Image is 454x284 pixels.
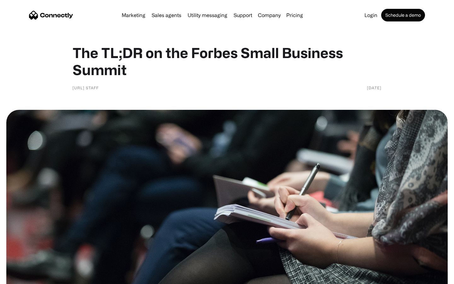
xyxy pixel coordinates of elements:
[73,85,99,91] div: [URL] Staff
[258,11,281,20] div: Company
[284,13,306,18] a: Pricing
[149,13,184,18] a: Sales agents
[381,9,425,21] a: Schedule a demo
[73,44,381,78] h1: The TL;DR on the Forbes Small Business Summit
[119,13,148,18] a: Marketing
[6,273,38,282] aside: Language selected: English
[362,13,380,18] a: Login
[367,85,381,91] div: [DATE]
[231,13,255,18] a: Support
[13,273,38,282] ul: Language list
[185,13,230,18] a: Utility messaging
